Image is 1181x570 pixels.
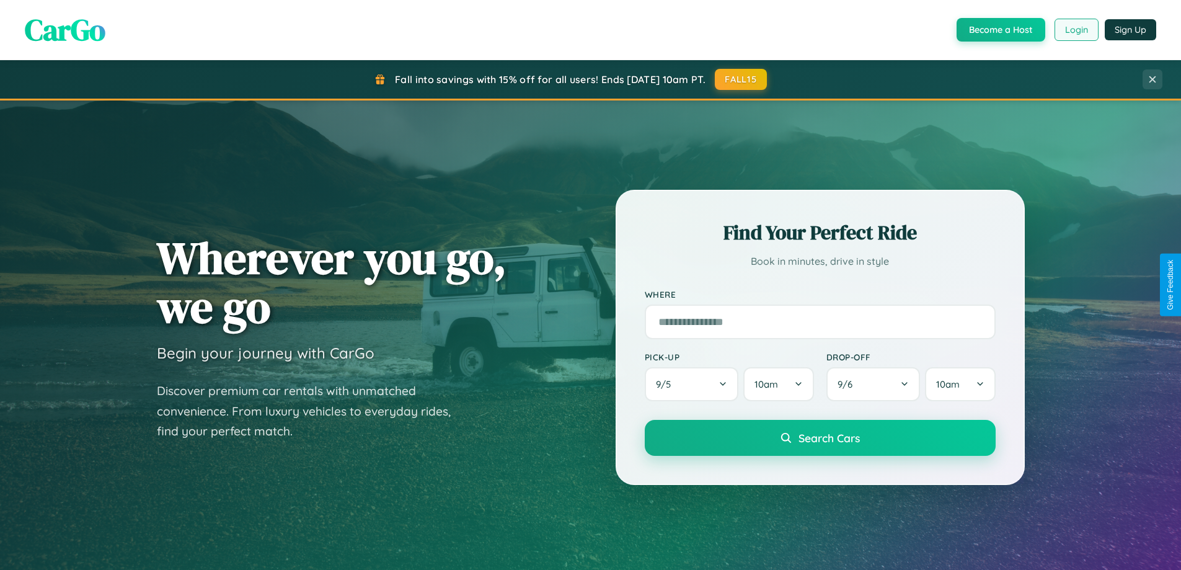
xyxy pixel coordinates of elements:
[157,344,374,362] h3: Begin your journey with CarGo
[645,420,996,456] button: Search Cars
[645,352,814,362] label: Pick-up
[826,367,921,401] button: 9/6
[743,367,813,401] button: 10am
[1055,19,1099,41] button: Login
[645,252,996,270] p: Book in minutes, drive in style
[925,367,995,401] button: 10am
[395,73,706,86] span: Fall into savings with 15% off for all users! Ends [DATE] 10am PT.
[645,367,739,401] button: 9/5
[656,378,677,390] span: 9 / 5
[754,378,778,390] span: 10am
[645,219,996,246] h2: Find Your Perfect Ride
[826,352,996,362] label: Drop-off
[157,233,506,331] h1: Wherever you go, we go
[798,431,860,445] span: Search Cars
[645,289,996,300] label: Where
[157,381,467,442] p: Discover premium car rentals with unmatched convenience. From luxury vehicles to everyday rides, ...
[25,9,105,50] span: CarGo
[715,69,767,90] button: FALL15
[1166,260,1175,310] div: Give Feedback
[838,378,859,390] span: 9 / 6
[1105,19,1156,40] button: Sign Up
[936,378,960,390] span: 10am
[957,18,1045,42] button: Become a Host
